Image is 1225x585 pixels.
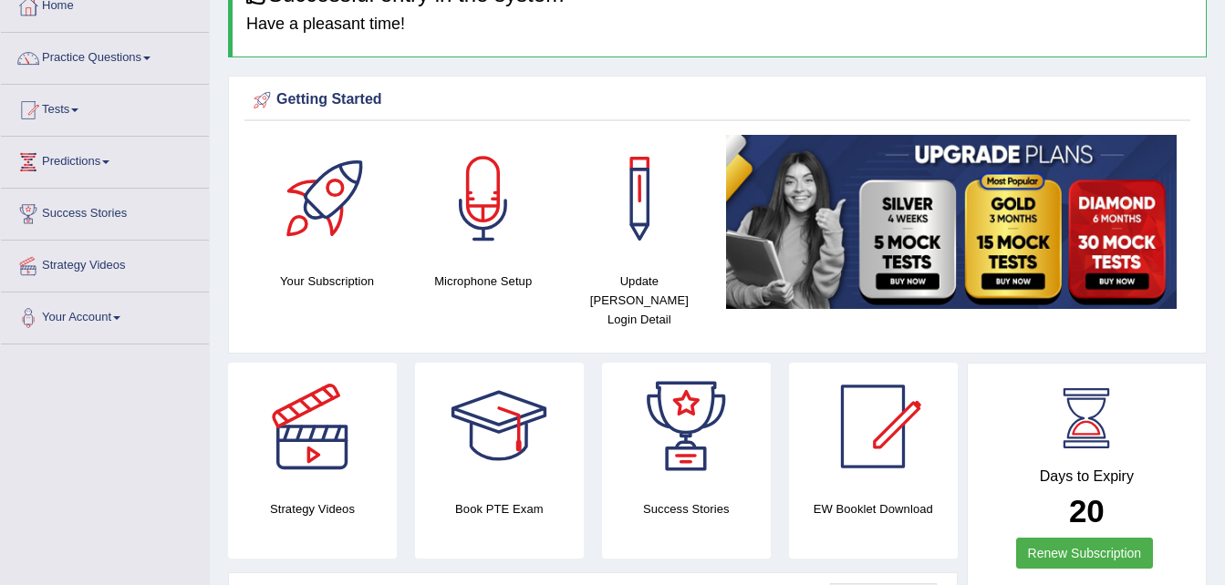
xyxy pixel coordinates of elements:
[1,137,209,182] a: Predictions
[1,241,209,286] a: Strategy Videos
[1,189,209,234] a: Success Stories
[789,499,958,518] h4: EW Booklet Download
[228,499,397,518] h4: Strategy Videos
[1069,493,1105,529] b: 20
[415,499,584,518] h4: Book PTE Exam
[258,272,396,291] h4: Your Subscription
[246,15,1192,34] h4: Have a pleasant time!
[988,468,1186,485] h4: Days to Expiry
[414,272,552,291] h4: Microphone Setup
[1,85,209,130] a: Tests
[1,33,209,78] a: Practice Questions
[1,292,209,338] a: Your Account
[1016,538,1154,569] a: Renew Subscription
[249,87,1186,114] div: Getting Started
[602,499,771,518] h4: Success Stories
[570,272,708,329] h4: Update [PERSON_NAME] Login Detail
[726,135,1177,309] img: small5.jpg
